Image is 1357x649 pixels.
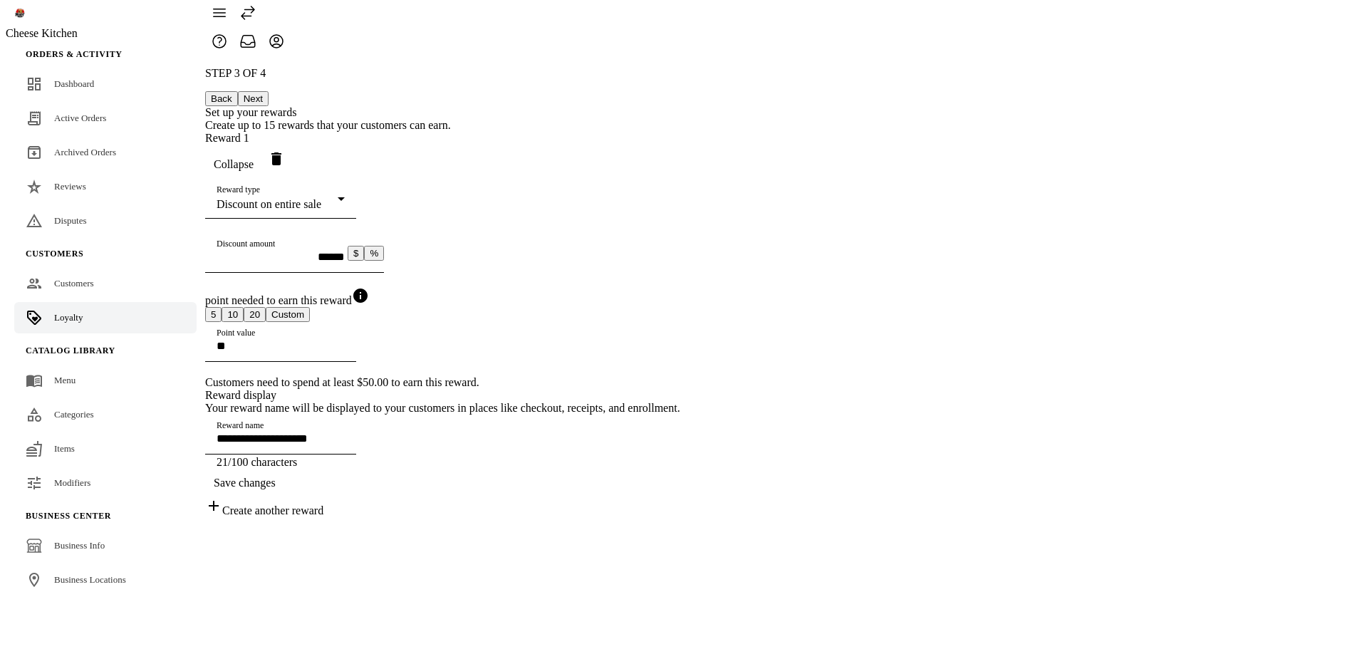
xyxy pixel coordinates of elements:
[14,268,197,299] a: Customers
[54,312,83,323] span: Loyalty
[262,145,291,173] button: Delete reward
[205,106,680,119] div: Set up your rewards
[14,433,197,464] a: Items
[205,287,680,307] div: point needed to earn this reward
[54,540,105,551] span: Business Info
[14,171,197,202] a: Reviews
[54,215,87,226] span: Disputes
[217,328,255,338] mat-label: Point value
[14,365,197,396] a: Menu
[205,119,680,132] div: Create up to 15 rewards that your customers can earn.
[14,103,197,134] a: Active Orders
[205,307,222,322] button: 5
[214,477,276,489] span: Save changes
[217,421,264,430] mat-label: Reward name
[205,67,680,80] p: STEP 3 OF 4
[205,497,680,517] div: Create another reward
[14,467,197,499] a: Modifiers
[54,113,106,123] span: Active Orders
[54,278,94,289] span: Customers
[54,375,76,385] span: Menu
[14,205,197,237] a: Disputes
[14,564,197,596] a: Business Locations
[205,469,284,497] button: Save changes
[205,389,680,402] div: Reward display
[6,27,205,40] div: Cheese Kitchen
[205,150,262,179] button: Collapse
[244,307,266,322] button: 20
[54,78,94,89] span: Dashboard
[205,402,680,415] div: Your reward name will be displayed to your customers in places like checkout, receipts, and enrol...
[217,455,297,469] mat-hint: 21/100 characters
[205,91,238,106] button: Back
[54,147,116,157] span: Archived Orders
[364,246,384,261] button: %
[238,91,269,106] button: Next
[266,307,310,322] button: Custom
[205,376,680,389] div: Customers need to spend at least $50.00 to earn this reward.
[14,68,197,100] a: Dashboard
[54,409,94,420] span: Categories
[54,181,86,192] span: Reviews
[26,49,123,59] span: Orders & Activity
[348,246,364,261] button: $
[14,302,197,333] a: Loyalty
[217,185,260,194] mat-label: Reward type
[14,137,197,168] a: Archived Orders
[26,249,83,259] span: Customers
[222,307,244,322] button: 10
[26,511,111,521] span: Business Center
[14,399,197,430] a: Categories
[54,574,126,585] span: Business Locations
[217,198,321,210] mat-select-trigger: Discount on entire sale
[14,530,197,561] a: Business Info
[205,132,680,145] div: Reward 1
[214,158,254,171] span: Collapse
[217,239,275,249] mat-label: Discount amount
[54,477,90,488] span: Modifiers
[26,346,115,355] span: Catalog Library
[54,443,75,454] span: Items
